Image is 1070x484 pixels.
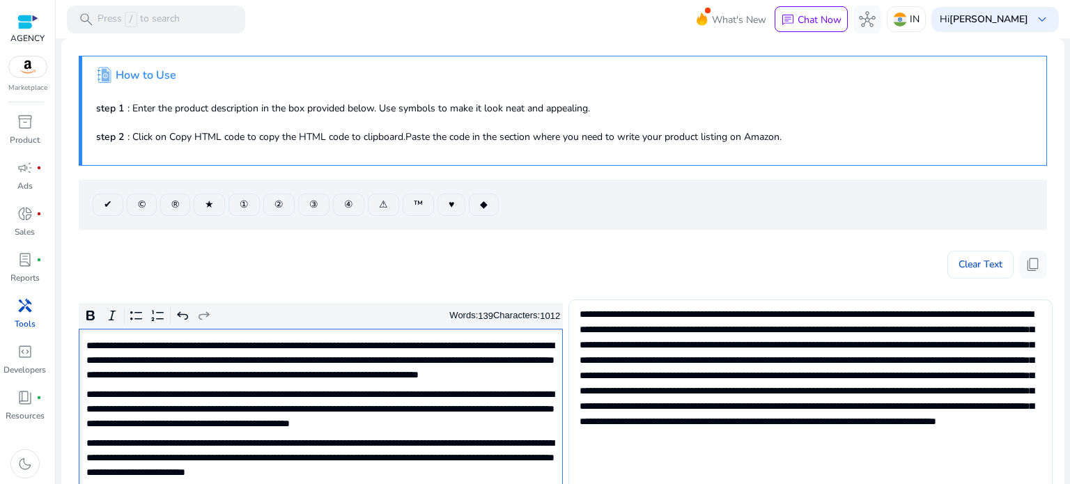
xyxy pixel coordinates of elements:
span: © [138,197,146,212]
button: ™ [403,194,434,216]
button: © [127,194,157,216]
button: ★ [194,194,225,216]
span: handyman [17,297,33,314]
b: step 2 [96,130,124,143]
p: Ads [17,180,33,192]
span: ® [171,197,179,212]
span: ™ [414,197,423,212]
button: ✔ [93,194,123,216]
img: amazon.svg [9,56,47,77]
button: ④ [333,194,364,216]
span: content_copy [1025,256,1041,273]
button: Clear Text [947,251,1014,279]
span: / [125,12,137,27]
span: fiber_manual_record [36,257,42,263]
button: ② [263,194,295,216]
div: Editor toolbar [79,303,563,329]
span: ★ [205,197,214,212]
p: Product [10,134,40,146]
label: 139 [478,311,493,321]
span: ③ [309,197,318,212]
span: campaign [17,159,33,176]
button: hub [853,6,881,33]
img: in.svg [893,13,907,26]
button: ⚠ [368,194,399,216]
button: chatChat Now [775,6,848,33]
span: ② [274,197,284,212]
button: ♥ [437,194,465,216]
span: Clear Text [959,251,1002,279]
p: Chat Now [798,13,842,26]
span: keyboard_arrow_down [1034,11,1050,28]
button: ◆ [469,194,499,216]
p: AGENCY [10,32,45,45]
p: : Click on Copy HTML code to copy the HTML code to clipboard.Paste the code in the section where ... [96,130,1032,144]
p: Tools [15,318,36,330]
b: [PERSON_NAME] [949,13,1028,26]
span: lab_profile [17,251,33,268]
span: ① [240,197,249,212]
span: ♥ [449,197,454,212]
label: 1012 [540,311,560,321]
span: What's New [712,8,766,32]
span: dark_mode [17,455,33,472]
span: fiber_manual_record [36,165,42,171]
h4: How to Use [116,69,176,82]
span: donut_small [17,205,33,222]
div: Words: Characters: [449,307,560,325]
p: Sales [15,226,35,238]
span: book_4 [17,389,33,406]
span: ④ [344,197,353,212]
p: Hi [940,15,1028,24]
p: IN [910,7,920,31]
p: Developers [3,364,46,376]
span: ◆ [480,197,488,212]
b: step 1 [96,102,124,115]
span: search [78,11,95,28]
button: content_copy [1019,251,1047,279]
span: chat [781,13,795,27]
p: : Enter the product description in the box provided below. Use symbols to make it look neat and a... [96,101,1032,116]
span: fiber_manual_record [36,395,42,400]
span: fiber_manual_record [36,211,42,217]
p: Marketplace [8,83,47,93]
p: Reports [10,272,40,284]
span: inventory_2 [17,114,33,130]
span: hub [859,11,876,28]
span: ⚠ [379,197,388,212]
span: ✔ [104,197,112,212]
button: ® [160,194,190,216]
span: code_blocks [17,343,33,360]
button: ① [228,194,260,216]
p: Resources [6,409,45,422]
p: Press to search [98,12,180,27]
button: ③ [298,194,329,216]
